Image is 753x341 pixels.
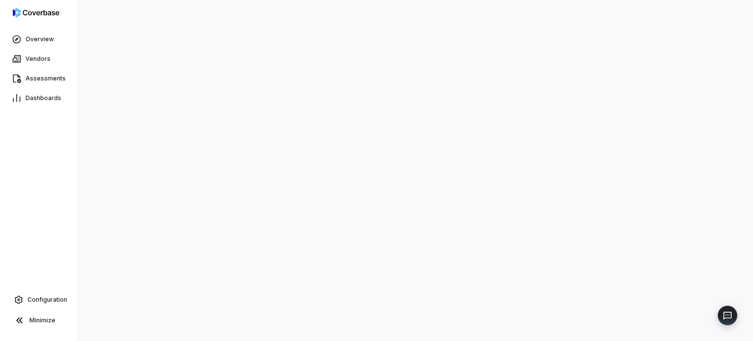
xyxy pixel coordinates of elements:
[25,55,50,63] span: Vendors
[2,70,76,87] a: Assessments
[2,50,76,68] a: Vendors
[25,75,66,82] span: Assessments
[25,94,61,102] span: Dashboards
[2,89,76,107] a: Dashboards
[13,8,59,18] img: logo-D7KZi-bG.svg
[4,291,74,309] a: Configuration
[29,316,55,324] span: Minimize
[27,296,67,304] span: Configuration
[2,30,76,48] a: Overview
[4,311,74,330] button: Minimize
[25,35,54,43] span: Overview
